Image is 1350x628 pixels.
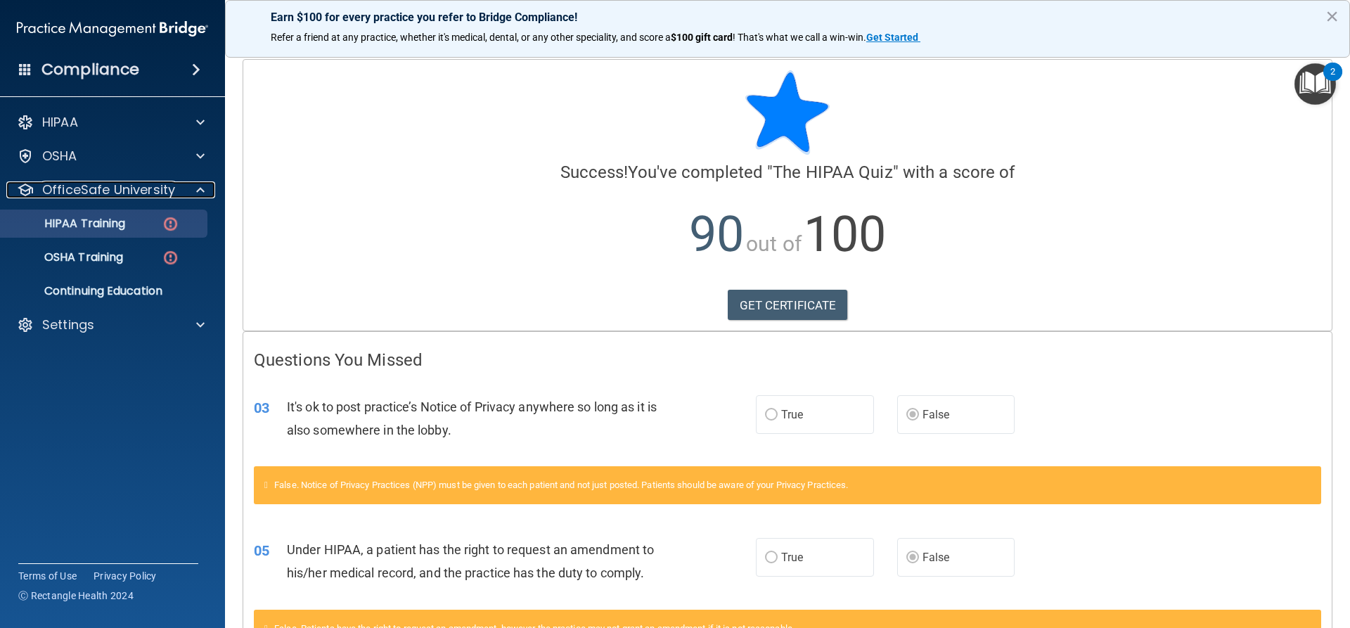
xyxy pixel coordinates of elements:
input: False [906,410,919,421]
span: True [781,408,803,421]
span: 100 [804,205,886,263]
a: OSHA [17,148,205,165]
h4: Compliance [41,60,139,79]
div: 2 [1330,72,1335,90]
span: 03 [254,399,269,416]
span: Success! [560,162,629,182]
img: PMB logo [17,15,208,43]
a: Terms of Use [18,569,77,583]
span: False [922,408,950,421]
span: Refer a friend at any practice, whether it's medical, dental, or any other speciality, and score a [271,32,671,43]
span: It's ok to post practice’s Notice of Privacy anywhere so long as it is also somewhere in the lobby. [287,399,657,437]
span: False. Notice of Privacy Practices (NPP) must be given to each patient and not just posted. Patie... [274,480,848,490]
p: HIPAA Training [9,217,125,231]
p: OSHA [42,148,77,165]
img: blue-star-rounded.9d042014.png [745,70,830,155]
a: GET CERTIFICATE [728,290,848,321]
input: True [765,553,778,563]
p: HIPAA [42,114,78,131]
input: True [765,410,778,421]
strong: $100 gift card [671,32,733,43]
span: out of [746,231,802,256]
img: danger-circle.6113f641.png [162,215,179,233]
input: False [906,553,919,563]
a: Settings [17,316,205,333]
a: Privacy Policy [94,569,157,583]
button: Open Resource Center, 2 new notifications [1294,63,1336,105]
span: Ⓒ Rectangle Health 2024 [18,589,134,603]
p: Earn $100 for every practice you refer to Bridge Compliance! [271,11,1304,24]
img: danger-circle.6113f641.png [162,249,179,267]
a: HIPAA [17,114,205,131]
h4: You've completed " " with a score of [254,163,1321,181]
button: Close [1325,5,1339,27]
span: 90 [689,205,744,263]
span: ! That's what we call a win-win. [733,32,866,43]
span: True [781,551,803,564]
a: OfficeSafe University [17,181,205,198]
span: Under HIPAA, a patient has the right to request an amendment to his/her medical record, and the p... [287,542,654,580]
p: OSHA Training [9,250,123,264]
span: False [922,551,950,564]
strong: Get Started [866,32,918,43]
a: Get Started [866,32,920,43]
p: Continuing Education [9,284,201,298]
span: The HIPAA Quiz [773,162,892,182]
p: Settings [42,316,94,333]
h4: Questions You Missed [254,351,1321,369]
span: 05 [254,542,269,559]
p: OfficeSafe University [42,181,175,198]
